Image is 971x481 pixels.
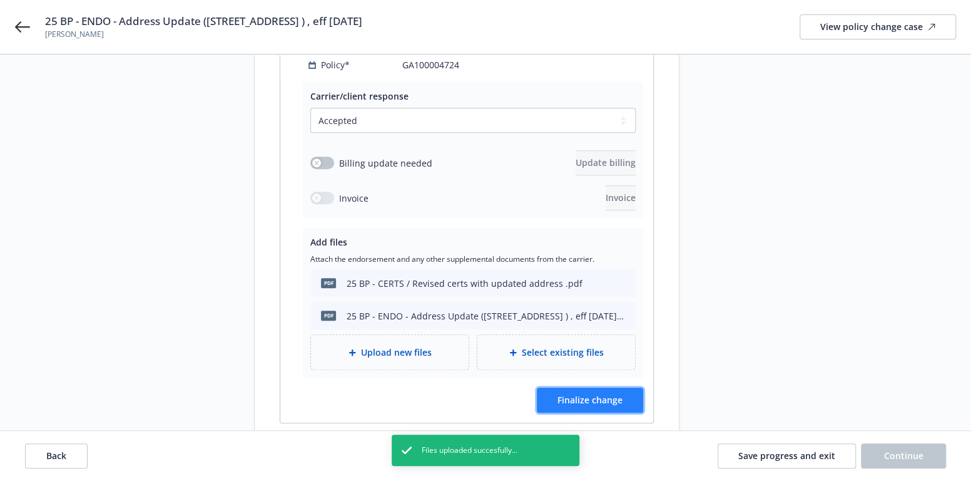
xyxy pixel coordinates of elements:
span: Finalize change [557,394,623,406]
span: Save progress and exit [738,450,835,462]
span: [PERSON_NAME] [45,29,362,40]
span: Upload new files [361,346,432,359]
span: Continue [884,450,923,462]
span: 25 BP - ENDO - Address Update ([STREET_ADDRESS] ) , eff [DATE] [45,14,362,29]
span: Back [46,450,66,462]
span: Add files [310,236,347,248]
div: 25 BP - CERTS / Revised certs with updated address .pdf [347,277,582,290]
span: Files uploaded succesfully... [422,445,517,456]
button: Update billing [576,150,636,175]
span: Carrier/client response [310,90,409,102]
a: View policy change case [800,14,956,39]
button: Save progress and exit [718,443,856,468]
button: Back [25,443,88,468]
span: Attach the endorsement and any other supplemental documents from the carrier. [310,254,636,264]
span: Invoice [606,192,636,204]
div: Select existing files [477,334,636,370]
button: Finalize change [537,388,643,413]
button: Continue [861,443,946,468]
span: Policy* [321,58,350,71]
div: 25 BP - ENDO - Address Update ([STREET_ADDRESS] ) , eff [DATE].pdf [347,309,626,323]
span: Update billing [576,157,636,168]
button: Invoice [606,185,636,210]
span: pdf [321,311,336,320]
span: Invoice [339,192,369,205]
span: Select existing files [522,346,604,359]
span: Billing update needed [339,157,432,170]
div: View policy change case [820,15,935,39]
div: Upload new files [310,334,469,370]
span: pdf [321,278,336,287]
span: GA100004724 [402,58,459,71]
